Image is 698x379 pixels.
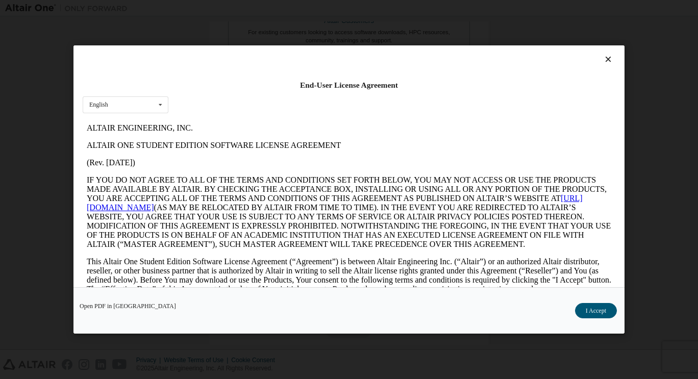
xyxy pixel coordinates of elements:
[4,39,529,48] p: (Rev. [DATE])
[89,102,108,108] div: English
[4,138,529,174] p: This Altair One Student Edition Software License Agreement (“Agreement”) is between Altair Engine...
[80,303,176,309] a: Open PDF in [GEOGRAPHIC_DATA]
[4,56,529,130] p: IF YOU DO NOT AGREE TO ALL OF THE TERMS AND CONDITIONS SET FORTH BELOW, YOU MAY NOT ACCESS OR USE...
[575,303,617,318] button: I Accept
[83,80,615,90] div: End-User License Agreement
[4,4,529,13] p: ALTAIR ENGINEERING, INC.
[4,21,529,31] p: ALTAIR ONE STUDENT EDITION SOFTWARE LICENSE AGREEMENT
[4,74,500,92] a: [URL][DOMAIN_NAME]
